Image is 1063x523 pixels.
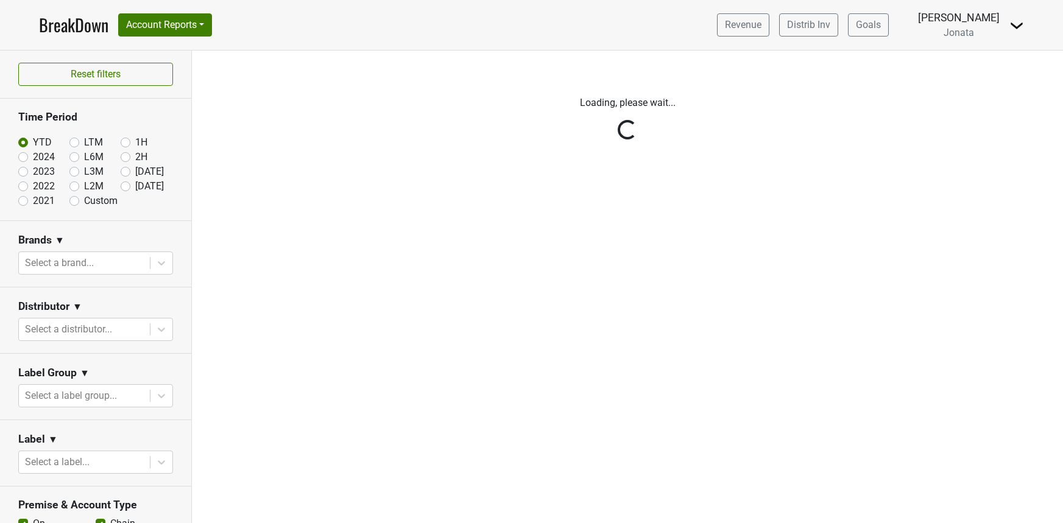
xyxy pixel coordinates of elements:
a: BreakDown [39,12,108,38]
a: Revenue [717,13,769,37]
span: Jonata [944,27,974,38]
img: Dropdown Menu [1009,18,1024,33]
a: Distrib Inv [779,13,838,37]
button: Account Reports [118,13,212,37]
a: Goals [848,13,889,37]
div: [PERSON_NAME] [918,10,1000,26]
p: Loading, please wait... [289,96,966,110]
